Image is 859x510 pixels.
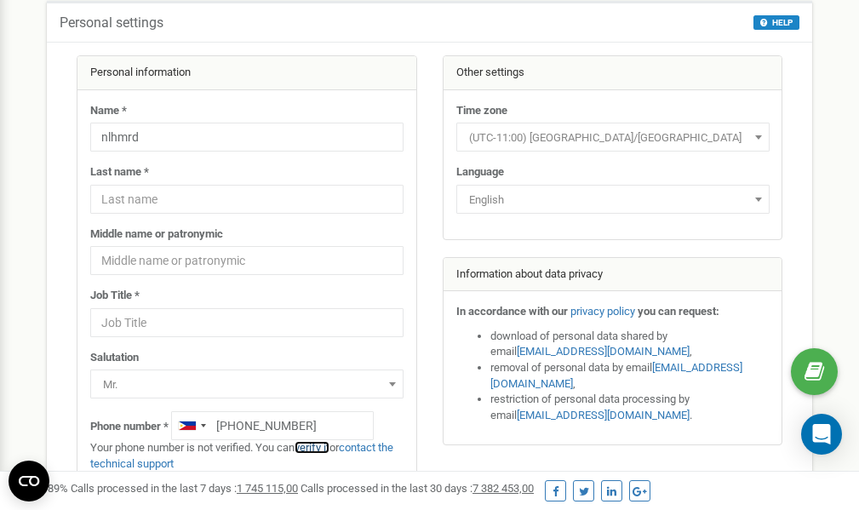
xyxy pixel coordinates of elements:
[753,15,799,30] button: HELP
[90,440,404,472] p: Your phone number is not verified. You can or
[90,350,139,366] label: Salutation
[301,482,534,495] span: Calls processed in the last 30 days :
[90,164,149,181] label: Last name *
[90,185,404,214] input: Last name
[456,103,507,119] label: Time zone
[462,188,764,212] span: English
[462,126,764,150] span: (UTC-11:00) Pacific/Midway
[490,360,770,392] li: removal of personal data by email ,
[90,288,140,304] label: Job Title *
[172,412,211,439] div: Telephone country code
[90,103,127,119] label: Name *
[9,461,49,501] button: Open CMP widget
[60,15,163,31] h5: Personal settings
[490,392,770,423] li: restriction of personal data processing by email .
[96,373,398,397] span: Mr.
[517,409,690,421] a: [EMAIL_ADDRESS][DOMAIN_NAME]
[71,482,298,495] span: Calls processed in the last 7 days :
[90,419,169,435] label: Phone number *
[295,441,329,454] a: verify it
[490,329,770,360] li: download of personal data shared by email ,
[90,226,223,243] label: Middle name or patronymic
[517,345,690,358] a: [EMAIL_ADDRESS][DOMAIN_NAME]
[456,123,770,152] span: (UTC-11:00) Pacific/Midway
[444,258,782,292] div: Information about data privacy
[90,123,404,152] input: Name
[638,305,719,318] strong: you can request:
[444,56,782,90] div: Other settings
[77,56,416,90] div: Personal information
[90,308,404,337] input: Job Title
[801,414,842,455] div: Open Intercom Messenger
[90,441,393,470] a: contact the technical support
[171,411,374,440] input: +1-800-555-55-55
[237,482,298,495] u: 1 745 115,00
[90,246,404,275] input: Middle name or patronymic
[570,305,635,318] a: privacy policy
[90,370,404,398] span: Mr.
[472,482,534,495] u: 7 382 453,00
[456,164,504,181] label: Language
[490,361,742,390] a: [EMAIL_ADDRESS][DOMAIN_NAME]
[456,305,568,318] strong: In accordance with our
[456,185,770,214] span: English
